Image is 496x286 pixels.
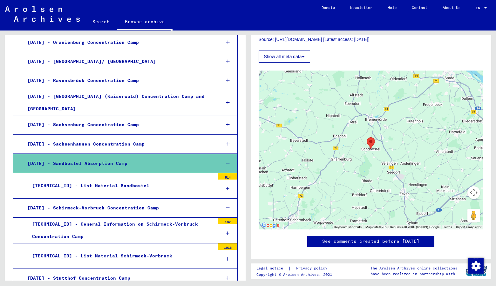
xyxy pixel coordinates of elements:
span: Map data ©2025 GeoBasis-DE/BKG (©2009), Google [365,225,439,229]
div: 514 [218,173,237,180]
div: [DATE] - Ravensbrück Concentration Camp [23,74,216,87]
div: 182 [218,218,237,224]
div: [DATE] - Sachsenhausen Concentration Camp [23,138,216,150]
div: [DATE] - Sandbostel Absorption Camp [23,157,216,170]
img: Change consent [468,258,484,274]
a: Privacy policy [291,265,335,272]
div: [DATE] - Oranienburg Concentration Camp [23,36,216,49]
div: 1016 [218,243,237,250]
a: Report a map error [456,225,481,229]
button: Keyboard shortcuts [334,225,362,229]
button: Show all meta data [259,51,310,63]
a: Open this area in Google Maps (opens a new window) [260,221,281,229]
div: Sandbostel Absorption Camp [367,137,375,149]
p: The Arolsen Archives online collections [370,265,457,271]
div: [TECHNICAL_ID] - List Material Sandbostel [27,180,215,192]
div: [DATE] - [GEOGRAPHIC_DATA] (Kaiserwald) Concentration Camp and [GEOGRAPHIC_DATA] [23,90,216,115]
p: Copyright © Arolsen Archives, 2021 [256,272,335,277]
div: | [256,265,335,272]
a: See comments created before [DATE] [322,238,419,245]
div: [TECHNICAL_ID] - General Information on Schirmeck-Vorbruck Concentration Camp [27,218,215,243]
button: Drag Pegman onto the map to open Street View [467,209,480,222]
img: Arolsen_neg.svg [5,6,80,22]
a: Terms [443,225,452,229]
img: yv_logo.png [465,263,488,279]
div: [DATE] - Schirmeck-Vorbruck Concentration Camp [23,202,216,214]
div: [DATE] - [GEOGRAPHIC_DATA]/ [GEOGRAPHIC_DATA] [23,55,216,68]
img: Google [260,221,281,229]
span: EN [476,6,483,10]
div: [DATE] - Stutthof Concentration Camp [23,272,216,284]
div: [TECHNICAL_ID] - List Material Schirmeck-Vorbruck [27,250,215,262]
a: Browse archive [117,14,173,31]
button: Map camera controls [467,186,480,199]
p: have been realized in partnership with [370,271,457,277]
a: Search [85,14,117,29]
div: [DATE] - Sachsenburg Concentration Camp [23,119,216,131]
p: Source: [URL][DOMAIN_NAME] [Latest access: [DATE]]. [259,36,484,43]
div: Change consent [468,258,483,273]
a: Legal notice [256,265,288,272]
